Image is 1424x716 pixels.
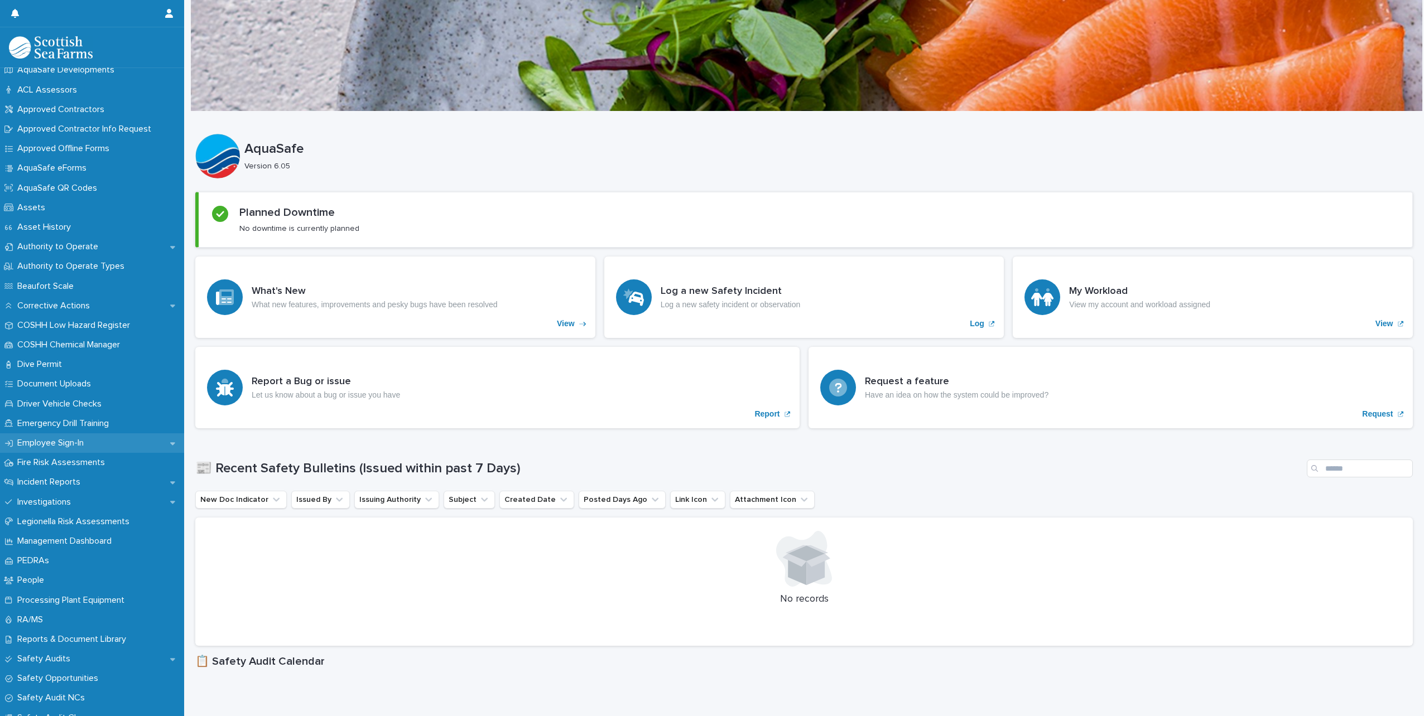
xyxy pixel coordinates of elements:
[865,390,1048,400] p: Have an idea on how the system could be improved?
[604,257,1004,338] a: Log
[1307,459,1413,477] input: Search
[13,555,58,566] p: PEDRAs
[252,300,497,309] p: What new features, improvements and pesky bugs have been resolved
[13,143,118,154] p: Approved Offline Forms
[13,340,129,350] p: COSHH Chemical Manager
[239,206,335,219] h2: Planned Downtime
[244,162,1404,171] p: Version 6.05
[13,301,99,311] p: Corrective Actions
[730,491,815,509] button: Attachment Icon
[13,654,79,664] p: Safety Audits
[13,183,106,193] p: AquaSafe QR Codes
[195,491,287,509] button: New Doc Indicator
[354,491,439,509] button: Issuing Authority
[13,163,95,173] p: AquaSafe eForms
[13,261,133,272] p: Authority to Operate Types
[291,491,350,509] button: Issued By
[13,320,139,331] p: COSHH Low Hazard Register
[13,359,71,370] p: Dive Permit
[13,202,54,213] p: Assets
[252,390,400,400] p: Let us know about a bug or issue you have
[579,491,666,509] button: Posted Days Ago
[661,286,801,298] h3: Log a new Safety Incident
[670,491,725,509] button: Link Icon
[1069,286,1210,298] h3: My Workload
[13,65,123,75] p: AquaSafe Developments
[13,575,53,586] p: People
[13,124,160,134] p: Approved Contractor Info Request
[13,497,80,507] p: Investigations
[13,536,121,546] p: Management Dashboard
[244,141,1408,157] p: AquaSafe
[209,593,1399,606] p: No records
[13,634,135,645] p: Reports & Document Library
[252,376,400,388] h3: Report a Bug or issue
[557,319,575,328] p: View
[499,491,574,509] button: Created Date
[13,615,52,625] p: RA/MS
[13,241,107,252] p: Authority to Operate
[9,36,93,59] img: bPIBxiqnSb2ggTQWdOVV
[13,457,114,468] p: Fire Risk Assessments
[195,347,800,428] a: Report
[13,438,93,448] p: Employee Sign-In
[754,409,780,419] p: Report
[195,257,595,338] a: View
[13,673,107,684] p: Safety Opportunities
[661,300,801,309] p: Log a new safety incident or observation
[13,477,89,487] p: Incident Reports
[1013,257,1413,338] a: View
[809,347,1413,428] a: Request
[239,224,359,234] p: No downtime is currently planned
[13,85,86,95] p: ACL Assessors
[865,376,1048,388] h3: Request a feature
[13,281,83,292] p: Beaufort Scale
[13,693,94,703] p: Safety Audit NCs
[13,379,100,389] p: Document Uploads
[13,595,133,606] p: Processing Plant Equipment
[13,516,138,527] p: Legionella Risk Assessments
[13,399,110,409] p: Driver Vehicle Checks
[195,655,1413,668] h1: 📋 Safety Audit Calendar
[13,222,80,233] p: Asset History
[13,418,118,429] p: Emergency Drill Training
[1069,300,1210,309] p: View my account and workload assigned
[252,286,497,298] h3: What's New
[195,461,1302,477] h1: 📰 Recent Safety Bulletins (Issued within past 7 Days)
[1375,319,1393,328] p: View
[13,104,113,115] p: Approved Contractors
[1362,409,1393,419] p: Request
[444,491,495,509] button: Subject
[970,319,984,328] p: Log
